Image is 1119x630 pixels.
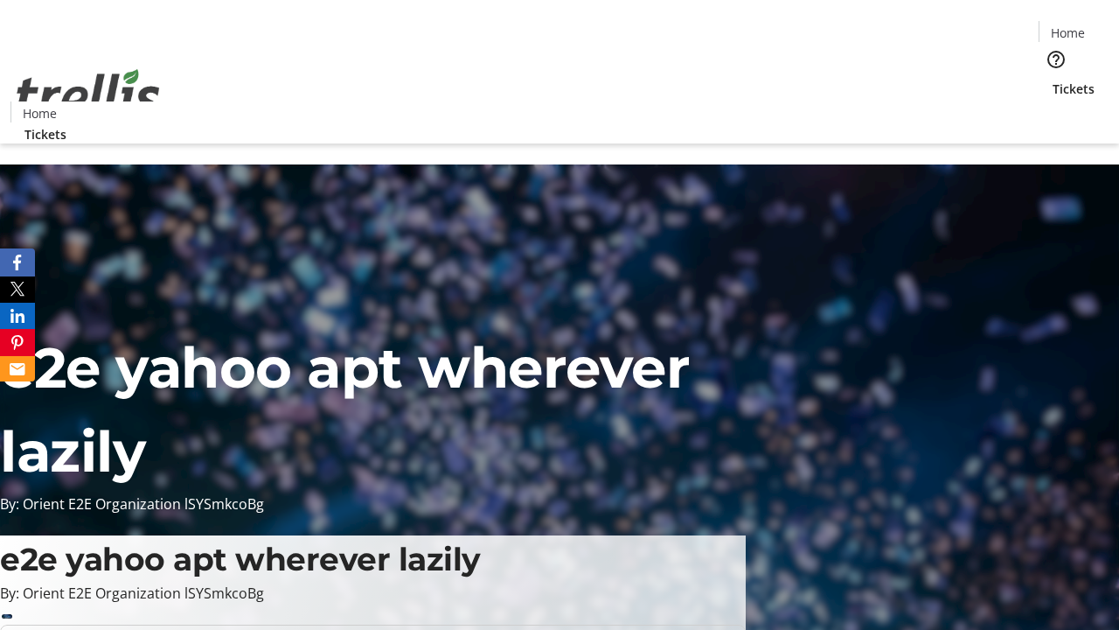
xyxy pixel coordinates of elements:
[1039,24,1095,42] a: Home
[1039,42,1074,77] button: Help
[1053,80,1095,98] span: Tickets
[1039,80,1109,98] a: Tickets
[23,104,57,122] span: Home
[1039,98,1074,133] button: Cart
[24,125,66,143] span: Tickets
[10,125,80,143] a: Tickets
[1051,24,1085,42] span: Home
[10,50,166,137] img: Orient E2E Organization lSYSmkcoBg's Logo
[11,104,67,122] a: Home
